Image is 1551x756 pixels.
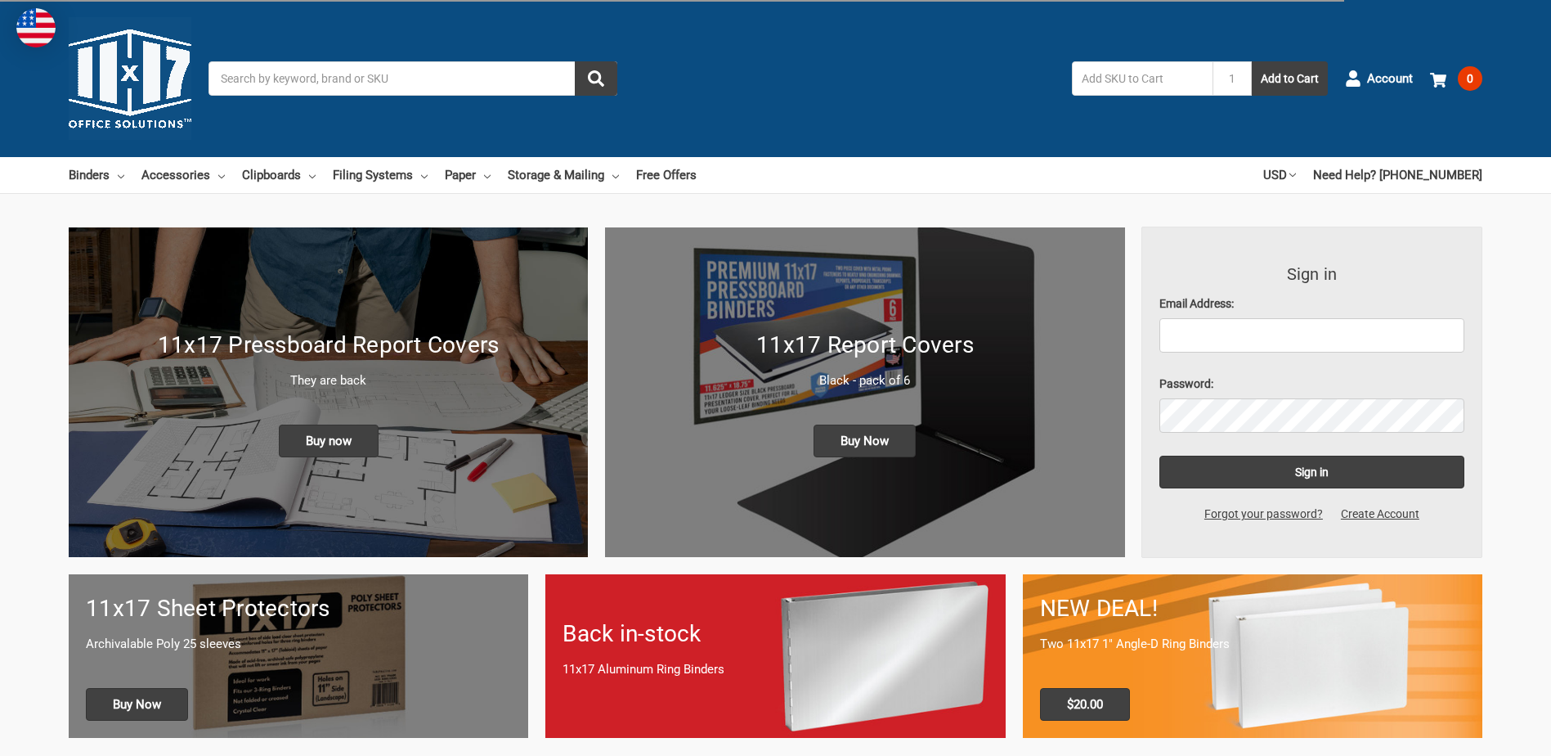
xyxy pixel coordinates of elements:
[1313,157,1482,193] a: Need Help? [PHONE_NUMBER]
[69,227,588,557] a: New 11x17 Pressboard Binders 11x17 Pressboard Report Covers They are back Buy now
[16,8,56,47] img: duty and tax information for United States
[508,157,619,193] a: Storage & Mailing
[1332,506,1428,523] a: Create Account
[86,635,511,654] p: Archivalable Poly 25 sleeves
[69,17,191,140] img: 11x17.com
[86,328,571,362] h1: 11x17 Pressboard Report Covers
[86,592,511,626] h1: 11x17 Sheet Protectors
[636,157,697,193] a: Free Offers
[622,371,1107,390] p: Black - pack of 6
[814,425,916,457] span: Buy Now
[1263,157,1296,193] a: USD
[1252,61,1328,96] button: Add to Cart
[563,660,988,679] p: 11x17 Aluminum Ring Binders
[1040,635,1465,654] p: Two 11x17 1" Angle-D Ring Binders
[1195,506,1332,523] a: Forgot your password?
[1159,295,1465,313] label: Email Address:
[622,328,1107,362] h1: 11x17 Report Covers
[242,157,316,193] a: Clipboards
[208,61,617,96] input: Search by keyword, brand or SKU
[279,425,379,457] span: Buy now
[141,157,225,193] a: Accessories
[1040,592,1465,626] h1: NEW DEAL!
[1023,574,1482,737] a: 11x17 Binder 2-pack only $20.00 NEW DEAL! Two 11x17 1" Angle-D Ring Binders $20.00
[1159,456,1465,488] input: Sign in
[605,227,1124,557] a: 11x17 Report Covers 11x17 Report Covers Black - pack of 6 Buy Now
[69,157,124,193] a: Binders
[69,227,588,557] img: New 11x17 Pressboard Binders
[1159,262,1465,286] h3: Sign in
[1430,57,1482,100] a: 0
[333,157,428,193] a: Filing Systems
[1458,66,1482,91] span: 0
[605,227,1124,557] img: 11x17 Report Covers
[563,617,988,651] h1: Back in-stock
[545,574,1005,737] a: Back in-stock 11x17 Aluminum Ring Binders
[69,574,528,737] a: 11x17 sheet protectors 11x17 Sheet Protectors Archivalable Poly 25 sleeves Buy Now
[86,371,571,390] p: They are back
[1159,376,1465,393] label: Password:
[445,157,491,193] a: Paper
[1367,70,1413,88] span: Account
[1072,61,1213,96] input: Add SKU to Cart
[1345,57,1413,100] a: Account
[1040,688,1130,721] span: $20.00
[86,688,188,721] span: Buy Now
